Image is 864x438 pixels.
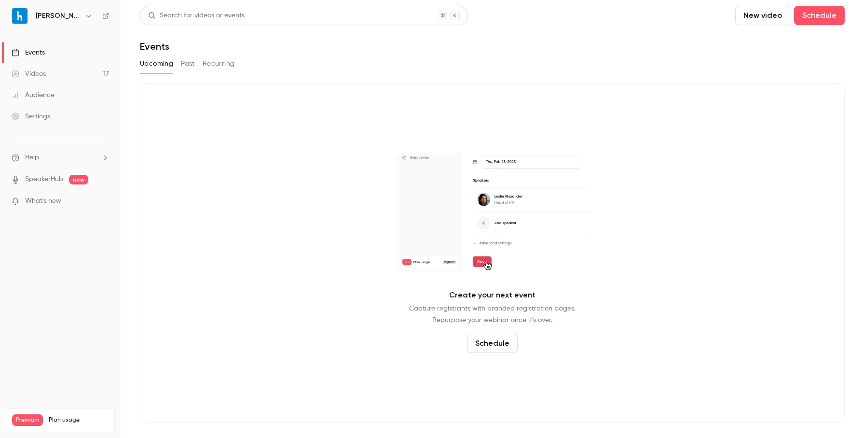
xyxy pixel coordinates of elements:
h6: [PERSON_NAME] [36,11,81,21]
span: Premium [12,414,43,426]
span: Plan usage [49,416,109,424]
span: new [69,175,88,184]
div: Settings [12,112,50,121]
button: Schedule [467,334,518,353]
iframe: Noticeable Trigger [97,197,109,206]
h1: Events [140,41,169,52]
button: Recurring [203,56,235,71]
div: Videos [12,69,46,79]
span: Help [25,153,39,163]
img: Harri [12,8,27,24]
div: Audience [12,90,55,100]
div: Search for videos or events [148,11,245,21]
p: Create your next event [449,289,535,301]
button: Past [181,56,195,71]
div: Events [12,48,45,57]
li: help-dropdown-opener [12,153,109,163]
span: What's new [25,196,61,206]
button: Upcoming [140,56,173,71]
button: Schedule [794,6,845,25]
button: New video [735,6,790,25]
p: Capture registrants with branded registration pages. Repurpose your webinar once it's over. [409,303,576,326]
a: SpeakerHub [25,174,63,184]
